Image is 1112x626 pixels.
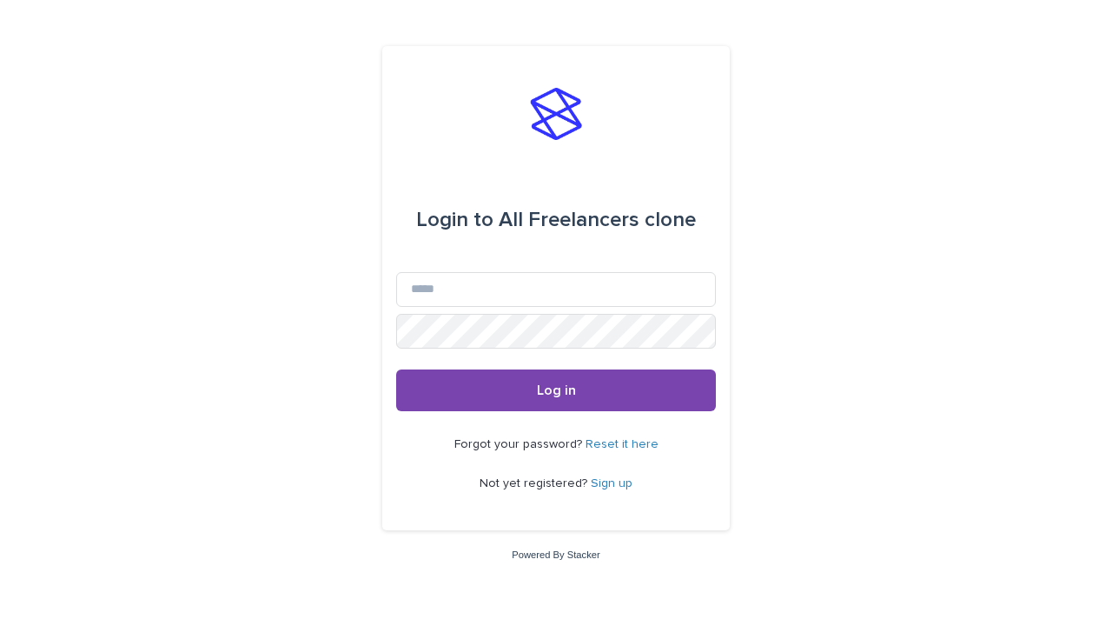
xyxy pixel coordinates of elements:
[537,383,576,397] span: Log in
[454,438,586,450] span: Forgot your password?
[530,88,582,140] img: stacker-logo-s-only.png
[480,477,591,489] span: Not yet registered?
[396,370,716,411] button: Log in
[591,477,632,489] a: Sign up
[416,196,696,244] div: All Freelancers clone
[586,438,659,450] a: Reset it here
[512,549,599,560] a: Powered By Stacker
[416,210,493,230] span: Login to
